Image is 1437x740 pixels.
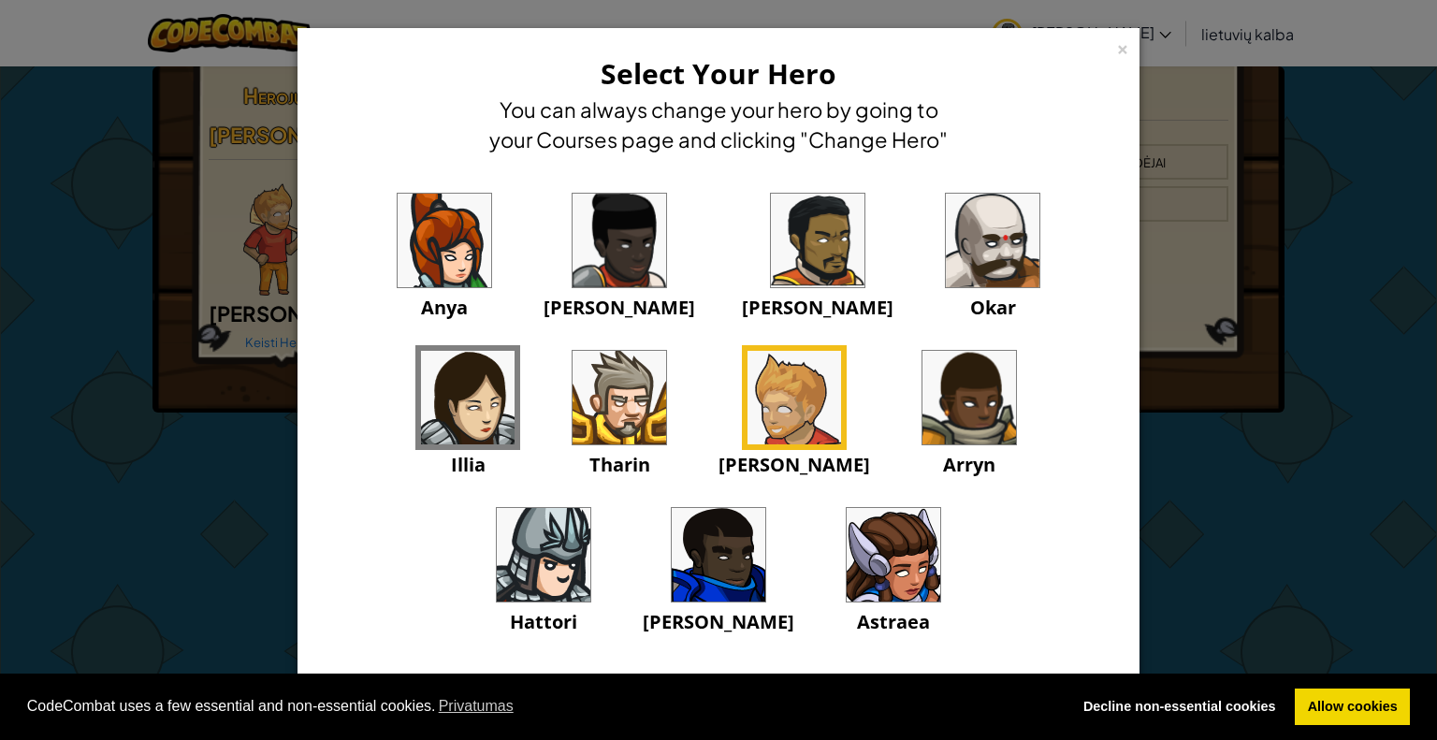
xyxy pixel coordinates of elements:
div: × [1116,36,1129,56]
span: Anya [421,295,468,320]
img: portrait.png [748,351,841,444]
h3: Select Your Hero [485,52,952,94]
span: Arryn [943,452,995,477]
span: [PERSON_NAME] [718,452,870,477]
img: portrait.png [922,351,1016,444]
img: portrait.png [421,351,515,444]
a: allow cookies [1295,689,1410,726]
span: [PERSON_NAME] [643,609,794,634]
img: portrait.png [847,508,940,602]
span: Hattori [510,609,577,634]
span: Tharin [589,452,650,477]
span: Okar [970,295,1016,320]
a: learn more about cookies [436,692,516,720]
img: portrait.png [573,194,666,287]
h4: You can always change your hero by going to your Courses page and clicking "Change Hero" [485,94,952,154]
img: portrait.png [398,194,491,287]
img: portrait.png [573,351,666,444]
span: Illia [451,452,486,477]
span: Astraea [857,609,930,634]
img: portrait.png [946,194,1039,287]
a: deny cookies [1070,689,1288,726]
span: [PERSON_NAME] [742,295,893,320]
img: portrait.png [672,508,765,602]
img: portrait.png [497,508,590,602]
span: CodeCombat uses a few essential and non-essential cookies. [27,692,1056,720]
img: portrait.png [771,194,864,287]
span: [PERSON_NAME] [544,295,695,320]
